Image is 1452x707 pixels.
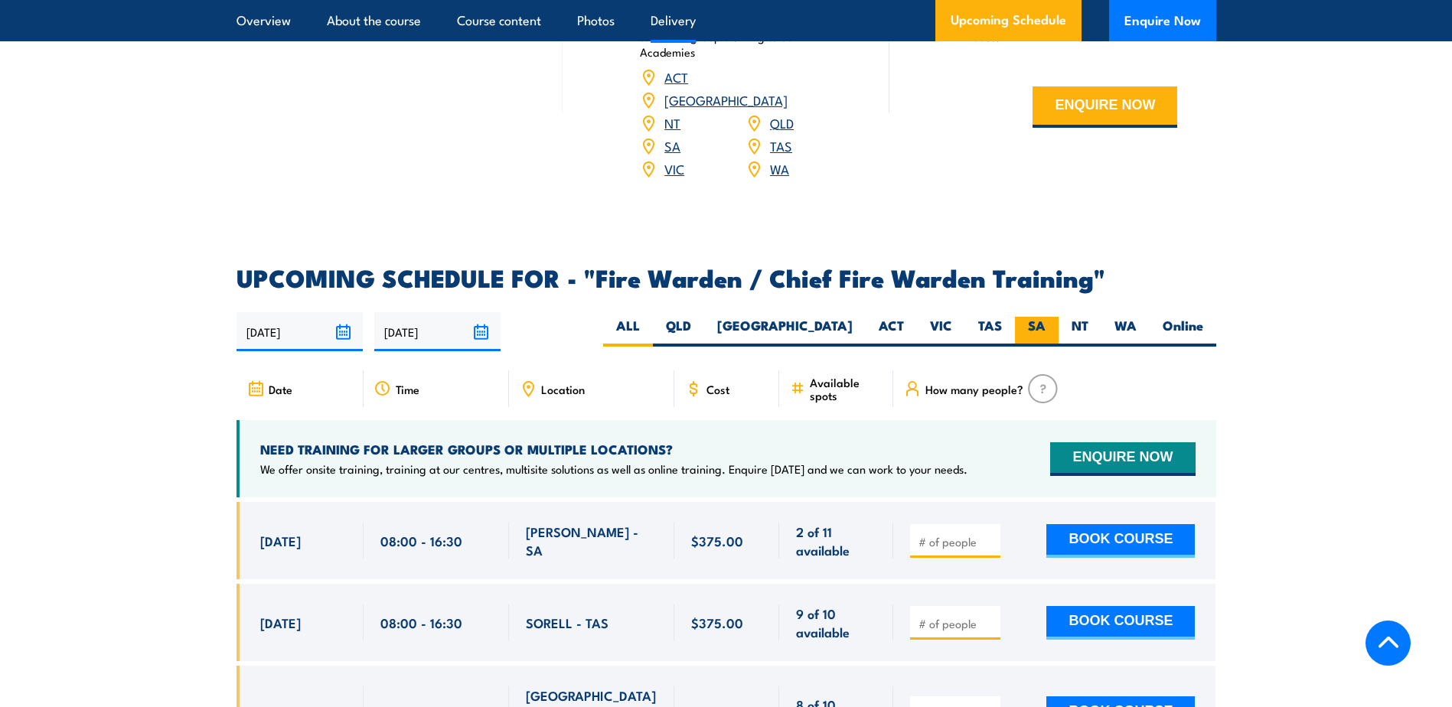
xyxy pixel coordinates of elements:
span: Date [269,383,292,396]
span: 9 of 10 available [796,604,876,640]
label: [GEOGRAPHIC_DATA] [704,317,866,347]
input: To date [374,312,501,351]
span: [PERSON_NAME] - SA [526,523,657,559]
input: # of people [919,616,995,631]
p: We offer onsite training, training at our centres, multisite solutions as well as online training... [260,461,967,477]
a: VIC [664,159,684,178]
span: How many people? [925,383,1023,396]
span: Time [396,383,419,396]
label: ACT [866,317,917,347]
a: QLD [770,113,794,132]
span: $375.00 [691,532,743,549]
label: ALL [603,317,653,347]
a: [GEOGRAPHIC_DATA] [664,90,788,109]
span: $375.00 [691,614,743,631]
h4: NEED TRAINING FOR LARGER GROUPS OR MULTIPLE LOCATIONS? [260,441,967,458]
button: BOOK COURSE [1046,524,1195,558]
span: 08:00 - 16:30 [380,614,462,631]
a: NT [664,113,680,132]
label: VIC [917,317,965,347]
label: TAS [965,317,1015,347]
span: Cost [706,383,729,396]
span: [DATE] [260,532,301,549]
span: SORELL - TAS [526,614,609,631]
a: WA [770,159,789,178]
button: BOOK COURSE [1046,606,1195,640]
input: From date [237,312,363,351]
a: ACT [664,67,688,86]
span: 2 of 11 available [796,523,876,559]
a: TAS [770,136,792,155]
label: WA [1101,317,1150,347]
label: SA [1015,317,1059,347]
a: SA [664,136,680,155]
label: NT [1059,317,1101,347]
label: QLD [653,317,704,347]
span: Available spots [810,376,883,402]
span: [DATE] [260,614,301,631]
span: Location [541,383,585,396]
button: ENQUIRE NOW [1050,442,1195,476]
button: ENQUIRE NOW [1033,86,1177,128]
input: # of people [919,534,995,549]
h2: UPCOMING SCHEDULE FOR - "Fire Warden / Chief Fire Warden Training" [237,266,1216,288]
span: 08:00 - 16:30 [380,532,462,549]
label: Online [1150,317,1216,347]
